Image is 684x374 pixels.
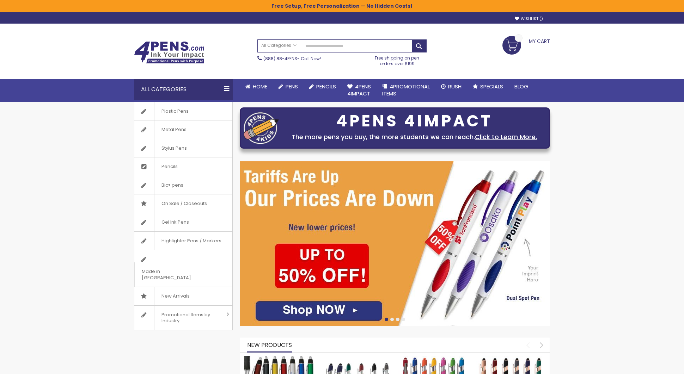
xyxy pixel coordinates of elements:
[304,79,342,94] a: Pencils
[368,52,427,67] div: Free shipping on pen orders over $199
[282,132,546,142] div: The more pens you buy, the more students we can reach.
[244,112,279,144] img: four_pen_logo.png
[522,339,534,351] div: prev
[134,139,232,157] a: Stylus Pens
[134,213,232,231] a: Gel Ink Pens
[134,250,232,287] a: Made in [GEOGRAPHIC_DATA]
[509,79,534,94] a: Blog
[134,232,232,250] a: Highlighter Pens / Markers
[154,232,228,250] span: Highlighter Pens / Markers
[258,40,300,51] a: All Categories
[263,56,321,62] span: - Call Now!
[134,176,232,194] a: Bic® pens
[263,56,297,62] a: (888) 88-4PENS
[154,139,194,157] span: Stylus Pens
[134,262,215,287] span: Made in [GEOGRAPHIC_DATA]
[154,157,185,176] span: Pencils
[134,194,232,213] a: On Sale / Closeouts
[448,83,462,90] span: Rush
[244,356,314,362] a: The Barton Custom Pens Special Offer
[240,161,550,326] img: /cheap-promotional-products.html
[134,79,233,100] div: All Categories
[154,176,190,194] span: Bic® pens
[347,83,371,97] span: 4Pens 4impact
[134,120,232,139] a: Metal Pens
[134,102,232,120] a: Plastic Pens
[514,83,528,90] span: Blog
[536,339,548,351] div: next
[321,356,392,362] a: Custom Soft Touch Metal Pen - Stylus Top
[134,157,232,176] a: Pencils
[154,120,194,139] span: Metal Pens
[154,102,196,120] span: Plastic Pens
[154,213,196,231] span: Gel Ink Pens
[316,83,336,90] span: Pencils
[154,306,224,330] span: Promotional Items by Industry
[435,79,467,94] a: Rush
[480,83,503,90] span: Specials
[286,83,298,90] span: Pens
[154,287,197,305] span: New Arrivals
[134,287,232,305] a: New Arrivals
[273,79,304,94] a: Pens
[475,132,537,141] a: Click to Learn More.
[398,356,469,362] a: Ellipse Softy Brights with Stylus Pen - Laser
[515,16,543,21] a: Wishlist
[282,114,546,129] div: 4PENS 4IMPACT
[247,341,292,349] span: New Products
[253,83,267,90] span: Home
[154,194,214,213] span: On Sale / Closeouts
[377,79,435,102] a: 4PROMOTIONALITEMS
[467,79,509,94] a: Specials
[476,356,546,362] a: Ellipse Softy Rose Gold Classic with Stylus Pen - Silver Laser
[382,83,430,97] span: 4PROMOTIONAL ITEMS
[261,43,297,48] span: All Categories
[240,79,273,94] a: Home
[342,79,377,102] a: 4Pens4impact
[134,306,232,330] a: Promotional Items by Industry
[134,41,204,64] img: 4Pens Custom Pens and Promotional Products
